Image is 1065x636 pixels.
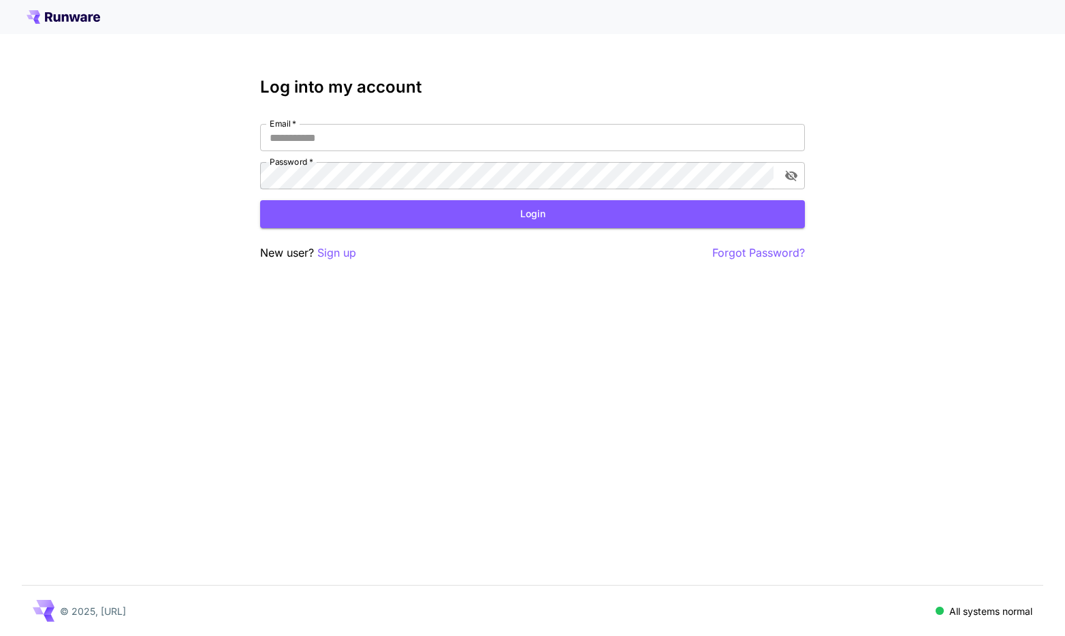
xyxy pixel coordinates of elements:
h3: Log into my account [260,78,805,97]
button: Login [260,200,805,228]
p: New user? [260,244,356,261]
button: Forgot Password? [712,244,805,261]
p: All systems normal [949,604,1032,618]
button: toggle password visibility [779,163,804,188]
label: Password [270,156,313,168]
button: Sign up [317,244,356,261]
p: © 2025, [URL] [60,604,126,618]
label: Email [270,118,296,129]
